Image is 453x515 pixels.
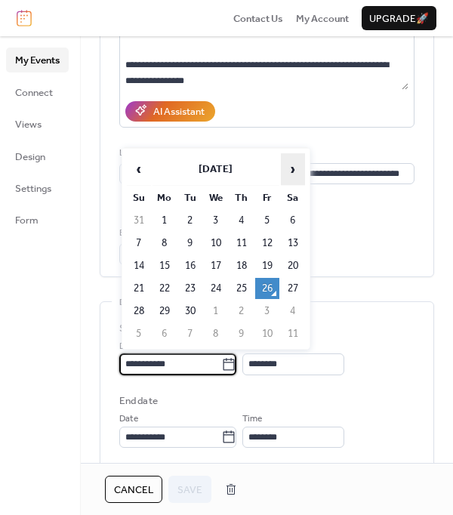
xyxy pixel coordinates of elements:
[119,393,158,409] div: End date
[255,323,279,344] td: 10
[127,301,151,322] td: 28
[233,11,283,26] a: Contact Us
[119,146,411,161] div: Location
[17,10,32,26] img: logo
[230,278,254,299] td: 25
[119,412,138,427] span: Date
[119,321,164,336] div: Start date
[255,210,279,231] td: 5
[281,255,305,276] td: 20
[230,210,254,231] td: 4
[204,278,228,299] td: 24
[15,181,51,196] span: Settings
[153,104,205,119] div: AI Assistant
[230,233,254,254] td: 11
[153,187,177,208] th: Mo
[127,255,151,276] td: 14
[178,187,202,208] th: Tu
[15,150,45,165] span: Design
[204,233,228,254] td: 10
[153,153,279,186] th: [DATE]
[255,255,279,276] td: 19
[178,301,202,322] td: 30
[296,11,349,26] a: My Account
[15,53,60,68] span: My Events
[178,233,202,254] td: 9
[153,301,177,322] td: 29
[6,144,69,168] a: Design
[127,323,151,344] td: 5
[255,301,279,322] td: 3
[6,208,69,232] a: Form
[281,233,305,254] td: 13
[153,233,177,254] td: 8
[119,339,138,354] span: Date
[204,323,228,344] td: 8
[153,210,177,231] td: 1
[178,323,202,344] td: 7
[119,295,183,310] span: Date and time
[281,323,305,344] td: 11
[230,255,254,276] td: 18
[178,210,202,231] td: 2
[362,6,436,30] button: Upgrade🚀
[153,323,177,344] td: 6
[255,187,279,208] th: Fr
[204,210,228,231] td: 3
[128,154,150,184] span: ‹
[255,278,279,299] td: 26
[178,278,202,299] td: 23
[153,278,177,299] td: 22
[204,301,228,322] td: 1
[125,101,215,121] button: AI Assistant
[230,301,254,322] td: 2
[281,278,305,299] td: 27
[127,187,151,208] th: Su
[6,176,69,200] a: Settings
[282,154,304,184] span: ›
[281,187,305,208] th: Sa
[204,255,228,276] td: 17
[242,412,262,427] span: Time
[230,323,254,344] td: 9
[119,226,230,241] div: Event color
[127,210,151,231] td: 31
[178,255,202,276] td: 16
[281,301,305,322] td: 4
[105,476,162,503] button: Cancel
[6,48,69,72] a: My Events
[204,187,228,208] th: We
[15,85,53,100] span: Connect
[255,233,279,254] td: 12
[15,213,39,228] span: Form
[369,11,429,26] span: Upgrade 🚀
[6,112,69,136] a: Views
[6,80,69,104] a: Connect
[153,255,177,276] td: 15
[127,278,151,299] td: 21
[230,187,254,208] th: Th
[114,483,153,498] span: Cancel
[127,233,151,254] td: 7
[15,117,42,132] span: Views
[281,210,305,231] td: 6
